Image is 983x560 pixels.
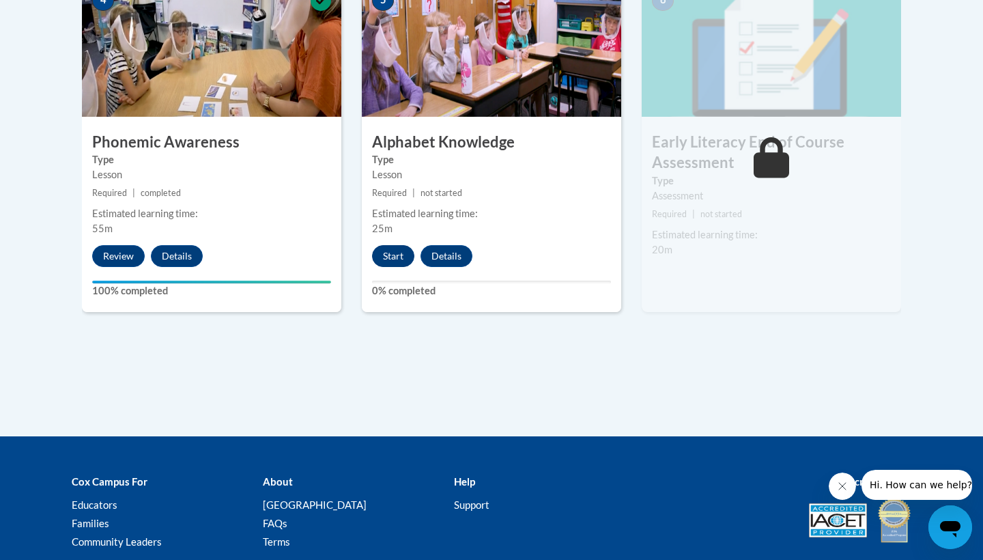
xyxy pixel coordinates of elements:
div: Lesson [92,167,331,182]
span: | [132,188,135,198]
button: Review [92,245,145,267]
iframe: Button to launch messaging window [928,505,972,549]
img: IDA® Accredited [877,496,911,544]
div: Estimated learning time: [372,206,611,221]
a: [GEOGRAPHIC_DATA] [263,499,367,511]
a: FAQs [263,517,287,529]
b: Cox Campus For [72,475,147,488]
h3: Phonemic Awareness [82,132,341,153]
label: Type [92,152,331,167]
span: not started [700,209,742,219]
h3: Alphabet Knowledge [362,132,621,153]
b: Help [454,475,475,488]
span: Required [92,188,127,198]
a: Families [72,517,109,529]
span: completed [141,188,181,198]
span: 55m [92,223,113,234]
button: Details [151,245,203,267]
a: Support [454,499,489,511]
span: Required [372,188,407,198]
label: Type [372,152,611,167]
div: Estimated learning time: [92,206,331,221]
b: About [263,475,293,488]
div: Estimated learning time: [652,227,891,242]
span: 25m [372,223,393,234]
label: Type [652,173,891,188]
label: 0% completed [372,283,611,298]
button: Start [372,245,414,267]
span: 20m [652,244,672,255]
button: Details [421,245,472,267]
a: Terms [263,535,290,548]
iframe: Close message [829,473,856,500]
div: Lesson [372,167,611,182]
div: Your progress [92,281,331,283]
iframe: Message from company [861,470,972,500]
div: Assessment [652,188,891,204]
span: | [692,209,695,219]
label: 100% completed [92,283,331,298]
span: Required [652,209,687,219]
a: Educators [72,499,117,511]
a: Community Leaders [72,535,162,548]
img: Accredited IACET® Provider [809,503,867,537]
h3: Early Literacy End of Course Assessment [642,132,901,174]
span: not started [421,188,462,198]
span: | [412,188,415,198]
